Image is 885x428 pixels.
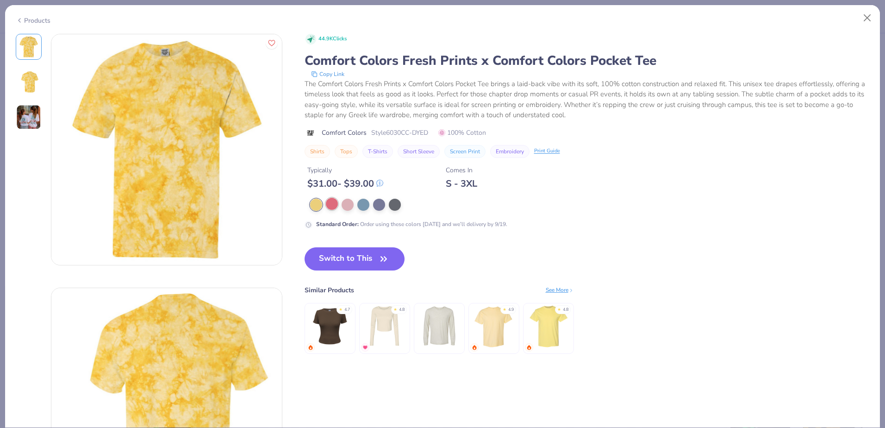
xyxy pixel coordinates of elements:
img: User generated content [16,105,41,130]
div: $ 31.00 - $ 39.00 [307,178,383,189]
img: trending.gif [472,345,477,350]
div: Products [16,16,50,25]
div: 4.7 [344,307,350,313]
button: Screen Print [444,145,486,158]
img: brand logo [305,129,317,137]
div: 4.8 [563,307,568,313]
img: Bella Canvas Ladies' Micro Ribbed Long Sleeve Baby Tee [362,304,406,348]
div: 4.8 [399,307,405,313]
div: Similar Products [305,285,354,295]
div: See More [546,286,574,294]
div: ★ [393,307,397,310]
img: Fresh Prints Sunset Ribbed T-shirt [308,304,352,348]
div: S - 3XL [446,178,477,189]
button: Short Sleeve [398,145,440,158]
div: ★ [503,307,506,310]
button: Tops [335,145,358,158]
div: Comfort Colors Fresh Prints x Comfort Colors Pocket Tee [305,52,870,69]
div: 4.9 [508,307,514,313]
div: The Comfort Colors Fresh Prints x Comfort Colors Pocket Tee brings a laid-back vibe with its soft... [305,79,870,120]
span: 44.9K Clicks [318,35,347,43]
div: ★ [339,307,343,310]
strong: Standard Order : [316,220,359,228]
div: Comes In [446,165,477,175]
span: 100% Cotton [438,128,486,138]
button: Switch to This [305,247,405,271]
img: Front [51,34,282,265]
img: Bella + Canvas Triblend Long Sleeve Tee - 3513 [417,304,461,348]
button: Close [859,9,876,27]
span: Comfort Colors [322,128,367,138]
div: Print Guide [534,147,560,155]
img: Front [18,36,40,58]
img: Comfort Colors Adult Heavyweight T-Shirt [472,304,516,348]
div: Typically [307,165,383,175]
div: ★ [557,307,561,310]
button: Like [266,37,278,49]
img: trending.gif [526,345,532,350]
button: Embroidery [490,145,530,158]
img: MostFav.gif [362,345,368,350]
img: Gildan Adult Heavy Cotton T-Shirt [526,304,570,348]
button: T-Shirts [362,145,393,158]
div: Order using these colors [DATE] and we’ll delivery by 9/19. [316,220,507,228]
button: Shirts [305,145,330,158]
img: trending.gif [308,345,313,350]
button: copy to clipboard [308,69,347,79]
img: Back [18,71,40,93]
span: Style 6030CC-DYED [371,128,428,138]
